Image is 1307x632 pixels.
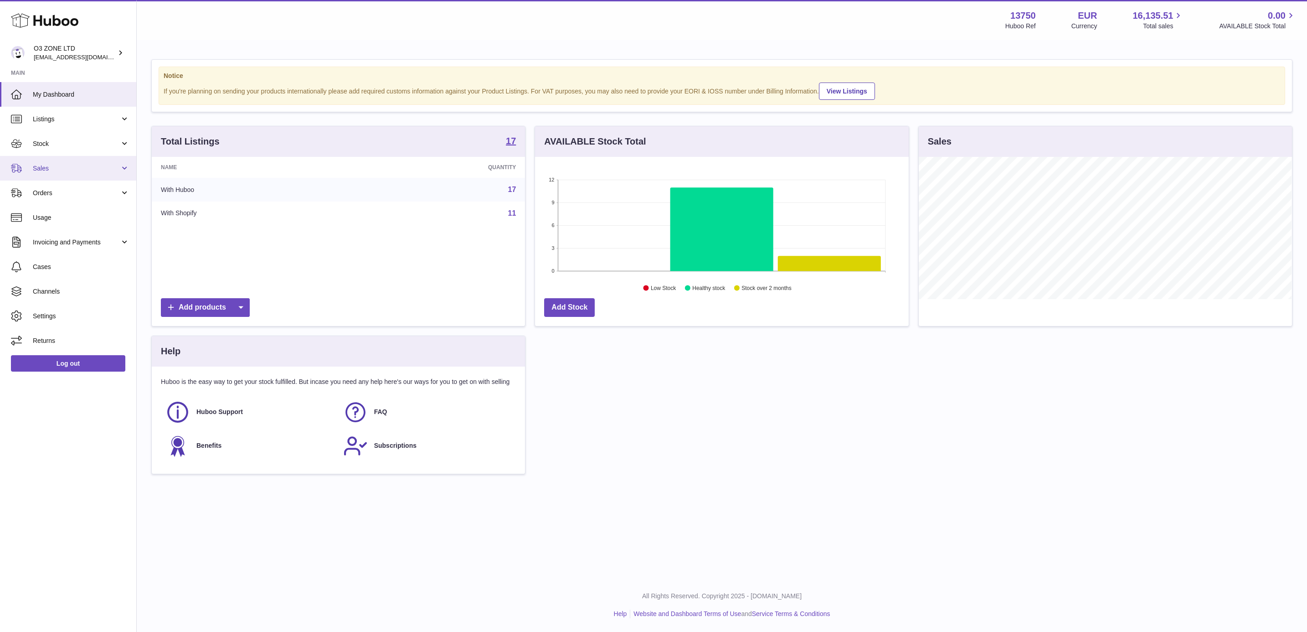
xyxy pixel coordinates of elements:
text: 9 [552,200,555,205]
span: Stock [33,140,120,148]
text: Stock over 2 months [742,285,792,291]
div: Huboo Ref [1005,22,1036,31]
span: [EMAIL_ADDRESS][DOMAIN_NAME] [34,53,134,61]
text: Low Stock [651,285,676,291]
p: All Rights Reserved. Copyright 2025 - [DOMAIN_NAME] [144,592,1300,601]
span: Orders [33,189,120,197]
a: Add products [161,298,250,317]
span: Usage [33,213,129,222]
strong: 17 [506,136,516,145]
text: 3 [552,245,555,251]
strong: EUR [1078,10,1097,22]
a: Benefits [165,434,334,458]
span: 16,135.51 [1132,10,1173,22]
a: 11 [508,209,516,217]
span: FAQ [374,408,387,416]
div: Currency [1071,22,1097,31]
span: Invoicing and Payments [33,238,120,247]
span: Huboo Support [196,408,243,416]
a: 0.00 AVAILABLE Stock Total [1219,10,1296,31]
a: FAQ [343,400,512,425]
th: Name [152,157,353,178]
div: If you're planning on sending your products internationally please add required customs informati... [164,81,1280,100]
h3: Help [161,345,180,357]
span: Subscriptions [374,441,417,450]
li: and [630,610,830,618]
a: Huboo Support [165,400,334,425]
span: Sales [33,164,120,173]
a: 16,135.51 Total sales [1132,10,1184,31]
a: Website and Dashboard Terms of Use [633,610,741,617]
span: AVAILABLE Stock Total [1219,22,1296,31]
span: 0.00 [1268,10,1286,22]
strong: 13750 [1010,10,1036,22]
text: Healthy stock [693,285,726,291]
h3: AVAILABLE Stock Total [544,135,646,148]
span: Cases [33,263,129,271]
h3: Sales [928,135,952,148]
p: Huboo is the easy way to get your stock fulfilled. But incase you need any help here's our ways f... [161,378,516,386]
h3: Total Listings [161,135,220,148]
a: 17 [506,136,516,147]
th: Quantity [353,157,525,178]
td: With Huboo [152,178,353,202]
a: View Listings [819,83,875,100]
span: Listings [33,115,120,124]
a: Add Stock [544,298,595,317]
text: 0 [552,268,555,274]
img: internalAdmin-13750@internal.huboo.com [11,46,25,60]
text: 6 [552,223,555,228]
a: Help [614,610,627,617]
div: O3 ZONE LTD [34,44,116,62]
strong: Notice [164,72,1280,80]
td: With Shopify [152,202,353,225]
span: Settings [33,312,129,321]
a: 17 [508,186,516,193]
span: Total sales [1143,22,1184,31]
a: Service Terms & Conditions [752,610,830,617]
span: Benefits [196,441,221,450]
span: Channels [33,287,129,296]
text: 12 [549,177,555,182]
span: My Dashboard [33,90,129,99]
span: Returns [33,337,129,345]
a: Log out [11,355,125,372]
a: Subscriptions [343,434,512,458]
